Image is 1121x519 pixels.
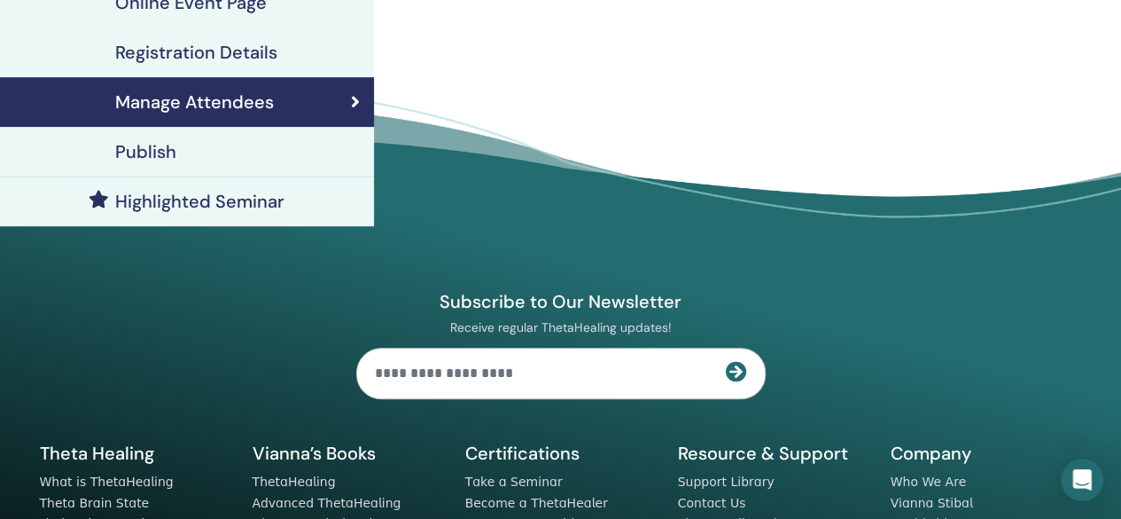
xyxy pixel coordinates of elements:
[891,442,1082,465] h5: Company
[40,442,231,465] h5: Theta Healing
[115,191,284,212] h4: Highlighted Seminar
[465,475,563,489] a: Take a Seminar
[678,496,746,510] a: Contact Us
[1061,459,1103,501] div: Open Intercom Messenger
[253,442,444,465] h5: Vianna’s Books
[253,475,336,489] a: ThetaHealing
[891,496,973,510] a: Vianna Stibal
[356,290,766,313] h4: Subscribe to Our Newsletter
[115,141,176,162] h4: Publish
[253,496,401,510] a: Advanced ThetaHealing
[115,91,274,113] h4: Manage Attendees
[891,475,966,489] a: Who We Are
[465,442,657,465] h5: Certifications
[465,496,608,510] a: Become a ThetaHealer
[115,42,277,63] h4: Registration Details
[40,496,150,510] a: Theta Brain State
[678,442,869,465] h5: Resource & Support
[678,475,775,489] a: Support Library
[40,475,174,489] a: What is ThetaHealing
[356,319,766,335] p: Receive regular ThetaHealing updates!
